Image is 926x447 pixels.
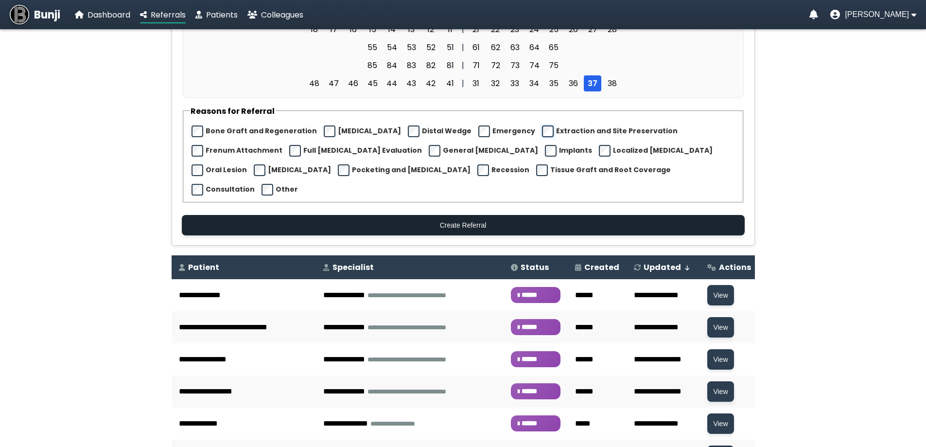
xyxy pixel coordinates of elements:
span: 22 [487,21,504,37]
label: Frenum Attachment [206,145,282,156]
th: Created [568,255,627,279]
span: 32 [487,75,504,91]
button: View [707,413,734,434]
span: 46 [344,75,362,91]
span: 37 [584,75,601,91]
button: View [707,285,734,305]
span: Dashboard [87,9,130,20]
label: Emergency [492,126,535,136]
span: 45 [364,75,381,91]
label: Distal Wedge [422,126,472,136]
span: Colleagues [261,9,303,20]
span: 26 [564,21,582,37]
label: Implants [559,145,592,156]
label: Localized [MEDICAL_DATA] [613,145,713,156]
span: 47 [325,75,342,91]
th: Actions [700,255,758,279]
span: 17 [325,21,342,37]
span: 83 [402,57,420,73]
span: Patients [206,9,238,20]
span: 23 [506,21,524,37]
button: View [707,349,734,370]
a: Patients [195,9,238,21]
div: | [459,41,467,54]
span: 84 [383,57,401,73]
span: 34 [525,75,543,91]
label: Pocketing and [MEDICAL_DATA] [352,165,471,175]
span: 75 [545,57,562,73]
span: 55 [364,39,381,55]
span: 71 [467,57,485,73]
span: 16 [344,21,362,37]
button: View [707,317,734,338]
div: | [459,23,467,36]
th: Updated [627,255,700,279]
span: 64 [525,39,543,55]
img: Bunji Dental Referral Management [10,5,29,24]
span: 28 [603,21,621,37]
span: 18 [305,21,323,37]
th: Status [504,255,568,279]
span: 43 [402,75,420,91]
label: [MEDICAL_DATA] [268,165,331,175]
label: Other [276,184,298,195]
div: | [459,77,467,89]
legend: Reasons for Referral [190,105,276,117]
div: | [459,59,467,72]
span: 82 [422,57,439,73]
span: 73 [506,57,524,73]
span: 14 [383,21,401,37]
a: Referrals [140,9,186,21]
span: 41 [441,75,459,91]
span: 36 [564,75,582,91]
label: Tissue Graft and Root Coverage [550,165,671,175]
span: 13 [402,21,420,37]
button: User menu [830,10,916,19]
span: 12 [422,21,439,37]
label: Consultation [206,184,255,195]
span: 42 [422,75,439,91]
span: 61 [467,39,485,55]
span: 85 [364,57,381,73]
span: 63 [506,39,524,55]
label: Bone Graft and Regeneration [206,126,317,136]
span: 51 [441,39,459,55]
button: View [707,381,734,402]
a: Bunji [10,5,60,24]
span: 72 [487,57,504,73]
span: 21 [467,21,485,37]
label: General [MEDICAL_DATA] [443,145,538,156]
span: 27 [584,21,601,37]
span: 35 [545,75,562,91]
span: 74 [525,57,543,73]
span: 52 [422,39,439,55]
span: 54 [383,39,401,55]
span: Bunji [34,7,60,23]
label: Oral Lesion [206,165,247,175]
span: 24 [525,21,543,37]
span: 25 [545,21,562,37]
span: 44 [383,75,401,91]
th: Patient [172,255,316,279]
a: Colleagues [247,9,303,21]
span: 62 [487,39,504,55]
span: 15 [364,21,381,37]
label: [MEDICAL_DATA] [338,126,401,136]
label: Recession [491,165,529,175]
span: 65 [545,39,562,55]
span: 31 [467,75,485,91]
span: 53 [402,39,420,55]
label: Full [MEDICAL_DATA] Evaluation [303,145,422,156]
label: Extraction and Site Preservation [556,126,678,136]
a: Dashboard [75,9,130,21]
span: 11 [441,21,459,37]
span: [PERSON_NAME] [845,10,909,19]
span: Referrals [151,9,186,20]
span: 48 [305,75,323,91]
button: Create Referral [182,215,745,235]
span: 38 [603,75,621,91]
a: Notifications [809,10,818,19]
span: 81 [441,57,459,73]
th: Specialist [316,255,504,279]
span: 33 [506,75,524,91]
